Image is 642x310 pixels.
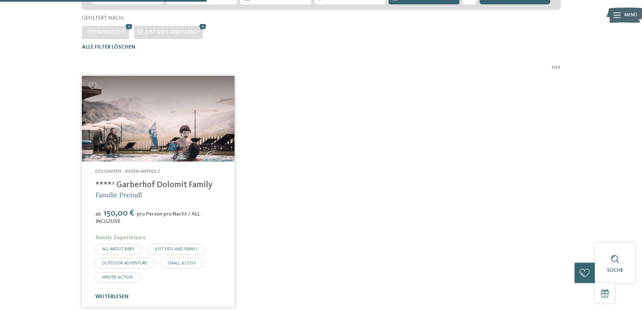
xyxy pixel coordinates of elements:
span: 1 [552,64,553,71]
span: / [553,64,555,71]
span: WINTER ACTION [102,275,133,280]
span: Suche [607,268,623,273]
span: Family Experiences [95,234,146,241]
span: JUST KIDS AND FAMILY [145,30,200,35]
span: Familie Preindl [95,191,142,199]
span: Gefiltert nach: [82,16,124,21]
a: ****ˢ Garberhof Dolomit Family [95,181,212,189]
span: ab [95,212,101,217]
span: Dolomiten – Rasen-Antholz [95,169,160,174]
img: Familienhotels gesucht? Hier findet ihr die besten! [82,76,235,162]
span: JUST KIDS AND FAMILY [155,247,197,251]
span: Alle Filter löschen [82,45,135,50]
span: ALL ABOUT BABY [102,247,134,251]
span: 27 [555,64,560,71]
a: weiterlesen [95,294,129,300]
span: Öffnungszeit [87,30,126,35]
span: OUTDOOR ADVENTURE [102,261,147,265]
span: 150,00 € [102,209,136,218]
span: pro Person pro Nacht / ALL - INCLUSIVE [95,212,203,224]
span: SMALL & COSY [167,261,196,265]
